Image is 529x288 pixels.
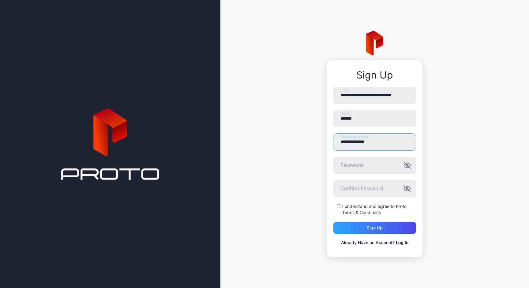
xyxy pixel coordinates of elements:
input: Email [333,87,416,104]
input: Confirm Password [333,180,416,197]
button: Password [403,162,411,169]
button: Sign up [333,222,416,234]
a: Proto Terms & Conditions [342,204,407,215]
a: Log In [396,240,408,245]
div: Sign up [367,225,383,230]
input: Name [333,110,416,127]
label: I understand and agree to [342,203,416,216]
div: Sign Up [333,70,416,81]
input: Password [333,157,416,174]
p: Already Have an Account? [333,239,416,246]
input: Company Name [333,133,416,151]
button: Confirm Password [403,185,411,192]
